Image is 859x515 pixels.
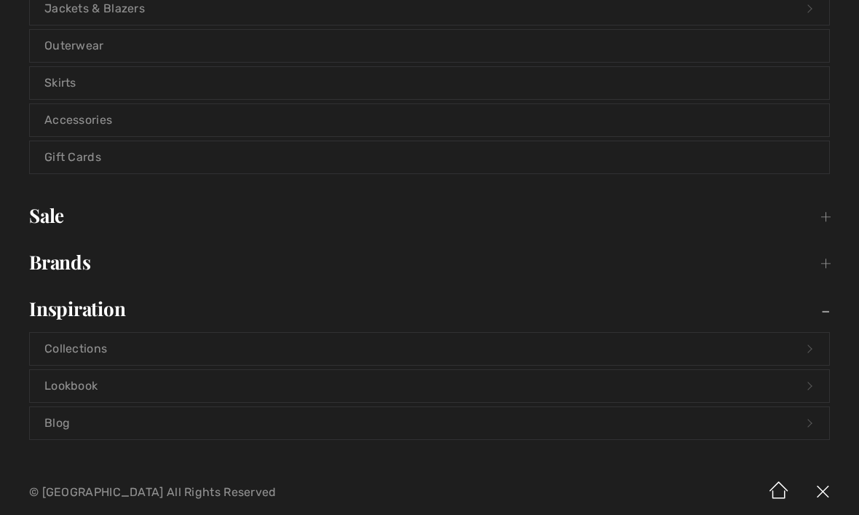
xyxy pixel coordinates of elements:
a: Gift Cards [30,141,829,173]
a: Brands [15,246,844,278]
a: Skirts [30,67,829,99]
a: Collections [30,333,829,365]
a: Live [15,465,844,498]
a: Lookbook [30,370,829,402]
img: X [801,470,844,515]
a: Sale [15,200,844,232]
span: Help [33,10,63,23]
a: Outerwear [30,30,829,62]
p: © [GEOGRAPHIC_DATA] All Rights Reserved [29,487,504,498]
a: Blog [30,407,829,439]
a: Accessories [30,104,829,136]
a: Inspiration [15,293,844,325]
img: Home [757,470,801,515]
